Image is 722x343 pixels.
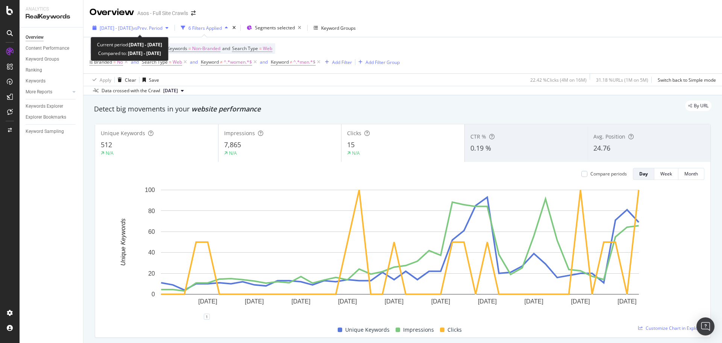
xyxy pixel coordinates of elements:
div: Keyword Groups [321,25,356,31]
div: N/A [352,150,360,156]
div: RealKeywords [26,12,77,21]
span: Unique Keywords [345,325,390,334]
div: Day [639,171,648,177]
div: Clear [125,77,136,83]
span: Search Type [142,59,168,65]
text: 20 [148,270,155,277]
span: CTR % [470,133,486,140]
span: 24.76 [593,143,610,152]
div: legacy label [685,101,711,111]
span: = [188,45,191,52]
b: [DATE] - [DATE] [129,41,162,48]
button: Keyword Groups [311,22,359,34]
div: Week [660,171,672,177]
button: and [190,58,198,66]
div: times [231,24,237,32]
div: Explorer Bookmarks [26,113,66,121]
span: ^.*women.*$ [224,57,252,67]
span: By URL [694,104,708,108]
button: [DATE] [160,86,187,95]
button: Month [678,168,704,180]
svg: A chart. [101,186,699,317]
text: [DATE] [571,298,590,305]
span: Is Branded [89,59,112,65]
div: Overview [89,6,134,19]
text: [DATE] [478,298,497,305]
text: [DATE] [617,298,636,305]
text: 60 [148,229,155,235]
button: Day [633,168,654,180]
div: Apply [100,77,111,83]
div: Data crossed with the Crawl [102,87,160,94]
span: 7,865 [224,140,241,149]
a: Content Performance [26,44,78,52]
button: Segments selected [244,22,304,34]
div: and [260,59,268,65]
div: 1 [204,314,210,320]
button: Add Filter [322,58,352,67]
span: Clicks [447,325,462,334]
div: Current period: [97,40,162,49]
span: vs Prev. Period [133,25,162,31]
span: Customize Chart in Explorer [646,325,704,331]
button: Apply [89,74,111,86]
b: [DATE] - [DATE] [127,50,161,56]
span: [DATE] - [DATE] [100,25,133,31]
button: [DATE] - [DATE]vsPrev. Period [89,22,171,34]
div: arrow-right-arrow-left [191,11,196,16]
span: Segments selected [255,24,295,31]
a: Ranking [26,66,78,74]
span: 15 [347,140,355,149]
div: 31.18 % URLs ( 1M on 5M ) [596,77,648,83]
button: Save [140,74,159,86]
div: Analytics [26,6,77,12]
a: Customize Chart in Explorer [638,325,704,331]
div: Keyword Sampling [26,128,64,136]
span: Search Type [232,45,258,52]
button: Week [654,168,678,180]
a: Keyword Sampling [26,128,78,136]
span: 512 [101,140,112,149]
div: N/A [229,150,237,156]
div: Overview [26,34,44,41]
button: Switch back to Simple mode [655,74,716,86]
div: 6 Filters Applied [188,25,222,31]
span: and [222,45,230,52]
span: No [117,57,123,67]
div: and [190,59,198,65]
button: Clear [115,74,136,86]
a: Explorer Bookmarks [26,113,78,121]
span: = [259,45,262,52]
div: Compare periods [590,171,627,177]
span: Web [173,57,182,67]
div: More Reports [26,88,52,96]
div: Month [684,171,698,177]
text: [DATE] [291,298,310,305]
span: Unique Keywords [101,130,145,137]
a: Keywords [26,77,78,85]
text: [DATE] [198,298,217,305]
text: [DATE] [245,298,264,305]
span: 0.19 % [470,143,491,152]
div: Add Filter Group [366,59,400,66]
text: 100 [145,187,155,193]
text: 0 [152,291,155,297]
span: Impressions [403,325,434,334]
text: [DATE] [385,298,403,305]
div: Compared to: [98,49,161,58]
span: Avg. Position [593,133,625,140]
button: 6 Filters Applied [178,22,231,34]
span: ≠ [220,59,223,65]
span: ≠ [290,59,293,65]
span: Web [263,43,272,54]
button: Add Filter Group [355,58,400,67]
div: Keywords [26,77,46,85]
text: [DATE] [431,298,450,305]
div: and [131,59,139,65]
button: and [131,58,139,66]
span: 2025 Aug. 12th [163,87,178,94]
text: Unique Keywords [120,218,126,265]
span: Clicks [347,130,361,137]
a: Overview [26,34,78,41]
